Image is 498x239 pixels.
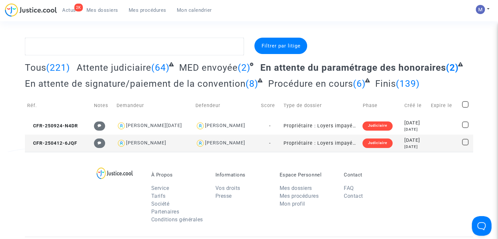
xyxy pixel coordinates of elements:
[280,201,305,207] a: Mon profil
[92,94,114,117] td: Notes
[179,62,238,73] span: MED envoyée
[77,62,151,73] span: Attente judiciaire
[281,117,360,135] td: Propriétaire : Loyers impayés/Charges impayées
[472,216,491,236] iframe: Help Scout Beacon - Open
[193,94,259,117] td: Defendeur
[177,7,212,13] span: Mon calendrier
[123,5,172,15] a: Mes procédures
[362,138,392,148] div: Judiciaire
[151,172,206,178] p: À Propos
[114,94,193,117] td: Demandeur
[362,121,392,131] div: Judiciaire
[281,94,360,117] td: Type de dossier
[246,78,258,89] span: (8)
[215,172,270,178] p: Informations
[404,119,426,127] div: [DATE]
[344,185,354,191] a: FAQ
[269,123,271,129] span: -
[195,121,205,131] img: icon-user.svg
[97,167,133,179] img: logo-lg.svg
[280,193,319,199] a: Mes procédures
[5,3,57,17] img: jc-logo.svg
[344,172,398,178] p: Contact
[402,94,429,117] td: Créé le
[86,7,118,13] span: Mes dossiers
[126,140,166,146] div: [PERSON_NAME]
[238,62,250,73] span: (2)
[215,185,240,191] a: Vos droits
[151,62,170,73] span: (64)
[404,144,426,150] div: [DATE]
[446,62,459,73] span: (2)
[62,7,76,13] span: Actus
[57,5,81,15] a: 2KActus
[280,172,334,178] p: Espace Personnel
[151,209,179,215] a: Partenaires
[396,78,420,89] span: (139)
[81,5,123,15] a: Mes dossiers
[404,137,426,144] div: [DATE]
[172,5,217,15] a: Mon calendrier
[428,94,459,117] td: Expire le
[261,43,300,49] span: Filtrer par litige
[151,185,169,191] a: Service
[476,5,485,14] img: AAcHTtesyyZjLYJxzrkRG5BOJsapQ6nO-85ChvdZAQ62n80C=s96-c
[27,140,77,146] span: CFR-250412-6JQF
[375,78,396,89] span: Finis
[269,140,271,146] span: -
[27,123,78,129] span: CFR-250924-N4DR
[260,62,446,73] span: En attente du paramétrage des honoraires
[344,193,363,199] a: Contact
[151,193,166,199] a: Tarifs
[74,4,83,11] div: 2K
[215,193,232,199] a: Presse
[126,123,182,128] div: [PERSON_NAME][DATE]
[205,140,245,146] div: [PERSON_NAME]
[195,138,205,148] img: icon-user.svg
[353,78,366,89] span: (6)
[129,7,166,13] span: Mes procédures
[25,94,92,117] td: Réf.
[360,94,402,117] td: Phase
[46,62,70,73] span: (221)
[151,201,170,207] a: Société
[268,78,353,89] span: Procédure en cours
[151,216,203,223] a: Conditions générales
[281,135,360,152] td: Propriétaire : Loyers impayés/Charges impayées
[280,185,312,191] a: Mes dossiers
[117,121,126,131] img: icon-user.svg
[259,94,281,117] td: Score
[205,123,245,128] div: [PERSON_NAME]
[404,127,426,132] div: [DATE]
[25,78,246,89] span: En attente de signature/paiement de la convention
[117,138,126,148] img: icon-user.svg
[25,62,46,73] span: Tous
